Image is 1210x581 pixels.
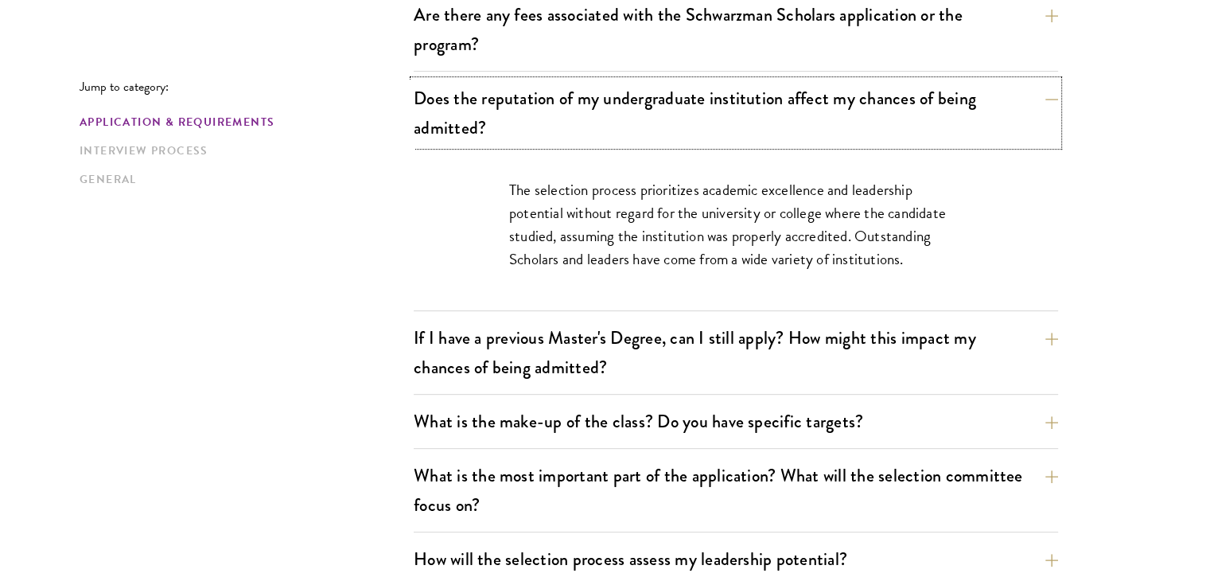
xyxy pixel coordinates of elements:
button: How will the selection process assess my leadership potential? [414,541,1058,577]
a: Application & Requirements [80,114,404,131]
a: Interview Process [80,142,404,159]
p: Jump to category: [80,80,414,94]
button: What is the most important part of the application? What will the selection committee focus on? [414,458,1058,523]
p: The selection process prioritizes academic excellence and leadership potential without regard for... [509,178,963,271]
button: What is the make-up of the class? Do you have specific targets? [414,404,1058,439]
a: General [80,171,404,188]
button: Does the reputation of my undergraduate institution affect my chances of being admitted? [414,80,1058,146]
button: If I have a previous Master's Degree, can I still apply? How might this impact my chances of bein... [414,320,1058,385]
